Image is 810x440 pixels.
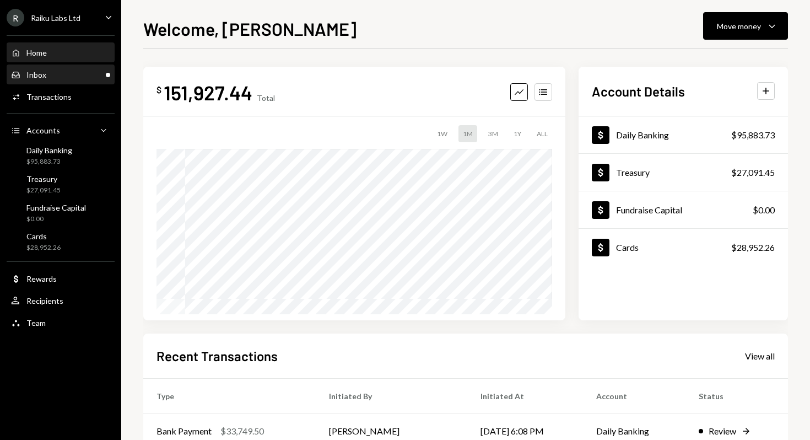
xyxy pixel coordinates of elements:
[143,378,316,414] th: Type
[7,200,115,226] a: Fundraise Capital$0.00
[26,296,63,305] div: Recipients
[7,142,115,169] a: Daily Banking$95,883.73
[616,205,682,215] div: Fundraise Capital
[164,80,252,105] div: 151,927.44
[26,243,61,253] div: $28,952.26
[257,93,275,103] div: Total
[717,20,761,32] div: Move money
[31,13,80,23] div: Raiku Labs Ltd
[616,242,639,253] div: Cards
[532,125,552,142] div: ALL
[7,171,115,197] a: Treasury$27,091.45
[745,350,775,362] a: View all
[316,378,467,414] th: Initiated By
[458,125,477,142] div: 1M
[583,378,685,414] th: Account
[26,214,86,224] div: $0.00
[26,186,61,195] div: $27,091.45
[731,241,775,254] div: $28,952.26
[709,425,736,438] div: Review
[26,174,61,184] div: Treasury
[509,125,526,142] div: 1Y
[156,347,278,365] h2: Recent Transactions
[579,116,788,153] a: Daily Banking$95,883.73
[26,126,60,135] div: Accounts
[26,232,61,241] div: Cards
[579,191,788,228] a: Fundraise Capital$0.00
[26,48,47,57] div: Home
[433,125,452,142] div: 1W
[7,9,24,26] div: R
[7,87,115,106] a: Transactions
[731,166,775,179] div: $27,091.45
[745,351,775,362] div: View all
[220,425,264,438] div: $33,749.50
[685,378,788,414] th: Status
[579,229,788,266] a: Cards$28,952.26
[753,203,775,217] div: $0.00
[7,42,115,62] a: Home
[26,318,46,328] div: Team
[26,146,72,155] div: Daily Banking
[484,125,503,142] div: 3M
[7,269,115,288] a: Rewards
[592,82,685,100] h2: Account Details
[467,378,583,414] th: Initiated At
[731,128,775,142] div: $95,883.73
[26,274,57,283] div: Rewards
[26,92,72,101] div: Transactions
[143,18,357,40] h1: Welcome, [PERSON_NAME]
[7,228,115,255] a: Cards$28,952.26
[616,167,650,178] div: Treasury
[7,120,115,140] a: Accounts
[26,157,72,167] div: $95,883.73
[156,84,161,95] div: $
[7,313,115,332] a: Team
[7,65,115,84] a: Inbox
[616,130,669,140] div: Daily Banking
[7,291,115,310] a: Recipients
[26,203,86,212] div: Fundraise Capital
[26,70,46,79] div: Inbox
[703,12,788,40] button: Move money
[579,154,788,191] a: Treasury$27,091.45
[156,425,212,438] div: Bank Payment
